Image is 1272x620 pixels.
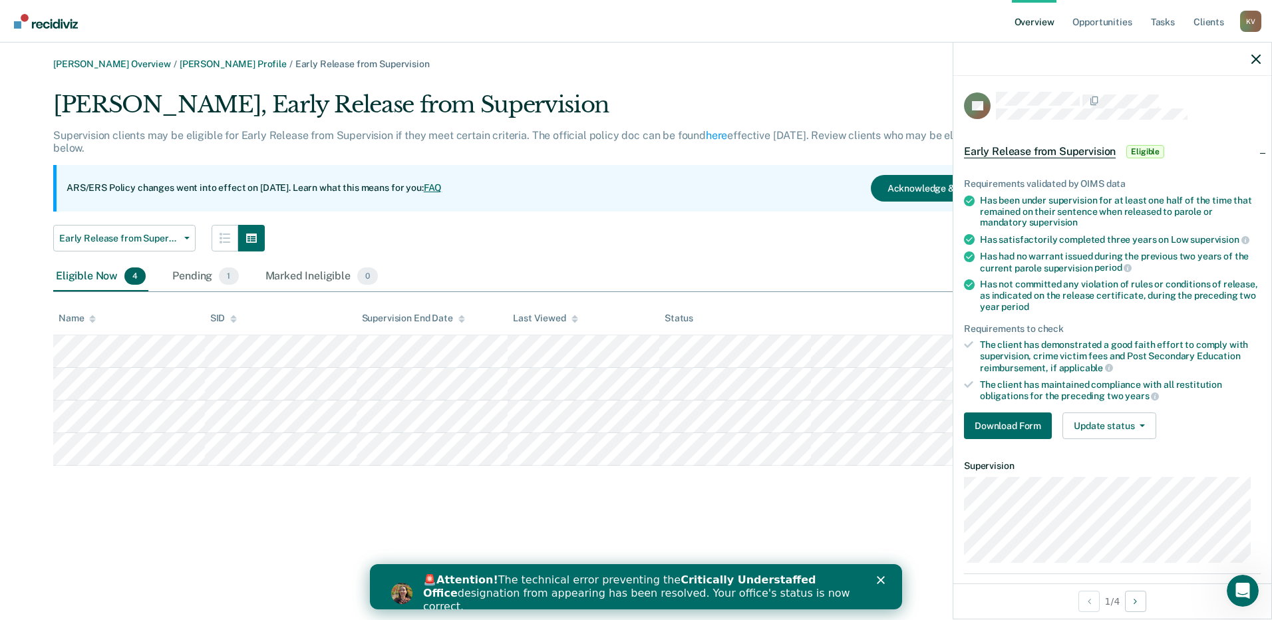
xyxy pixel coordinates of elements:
span: Eligible [1126,145,1164,158]
div: Requirements to check [964,323,1261,335]
div: K V [1240,11,1261,32]
a: Navigate to form link [964,412,1057,439]
button: Next Opportunity [1125,591,1146,612]
div: The client has demonstrated a good faith effort to comply with supervision, crime victim fees and... [980,339,1261,373]
span: years [1125,390,1159,401]
span: period [1094,262,1132,273]
a: FAQ [424,182,442,193]
button: Previous Opportunity [1078,591,1100,612]
div: 🚨 The technical error preventing the designation from appearing has been resolved. Your office's ... [53,9,490,49]
dt: Supervision [964,460,1261,472]
p: Supervision clients may be eligible for Early Release from Supervision if they meet certain crite... [53,129,981,154]
span: 0 [357,267,378,285]
div: Pending [170,262,241,291]
span: / [287,59,295,69]
p: ARS/ERS Policy changes went into effect on [DATE]. Learn what this means for you: [67,182,442,195]
a: [PERSON_NAME] Overview [53,59,171,69]
div: The client has maintained compliance with all restitution obligations for the preceding two [980,379,1261,402]
span: 1 [219,267,238,285]
div: Marked Ineligible [263,262,381,291]
span: Early Release from Supervision [964,145,1116,158]
div: Eligible Now [53,262,148,291]
span: supervision [1029,217,1078,228]
span: Early Release from Supervision [59,233,179,244]
div: Has been under supervision for at least one half of the time that remained on their sentence when... [980,195,1261,228]
div: Has had no warrant issued during the previous two years of the current parole supervision [980,251,1261,273]
div: 1 / 4 [953,583,1271,619]
button: Update status [1062,412,1156,439]
span: Early Release from Supervision [295,59,430,69]
div: Supervision End Date [362,313,465,324]
span: / [171,59,180,69]
img: Recidiviz [14,14,78,29]
span: period [1001,301,1029,312]
div: Early Release from SupervisionEligible [953,130,1271,173]
div: Has not committed any violation of rules or conditions of release, as indicated on the release ce... [980,279,1261,312]
span: applicable [1059,363,1113,373]
span: 4 [124,267,146,285]
a: here [706,129,727,142]
iframe: Intercom live chat banner [370,564,902,609]
button: Download Form [964,412,1052,439]
div: Requirements validated by OIMS data [964,178,1261,190]
div: Last Viewed [513,313,577,324]
div: Has satisfactorily completed three years on Low [980,233,1261,245]
div: SID [210,313,238,324]
div: [PERSON_NAME], Early Release from Supervision [53,91,1007,129]
div: Name [59,313,96,324]
a: [PERSON_NAME] Profile [180,59,287,69]
button: Profile dropdown button [1240,11,1261,32]
div: Close [507,12,520,20]
button: Acknowledge & Close [871,175,997,202]
span: supervision [1190,234,1249,245]
iframe: Intercom live chat [1227,575,1259,607]
div: Status [665,313,693,324]
b: Attention! [67,9,128,22]
b: Critically Understaffed Office [53,9,446,35]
